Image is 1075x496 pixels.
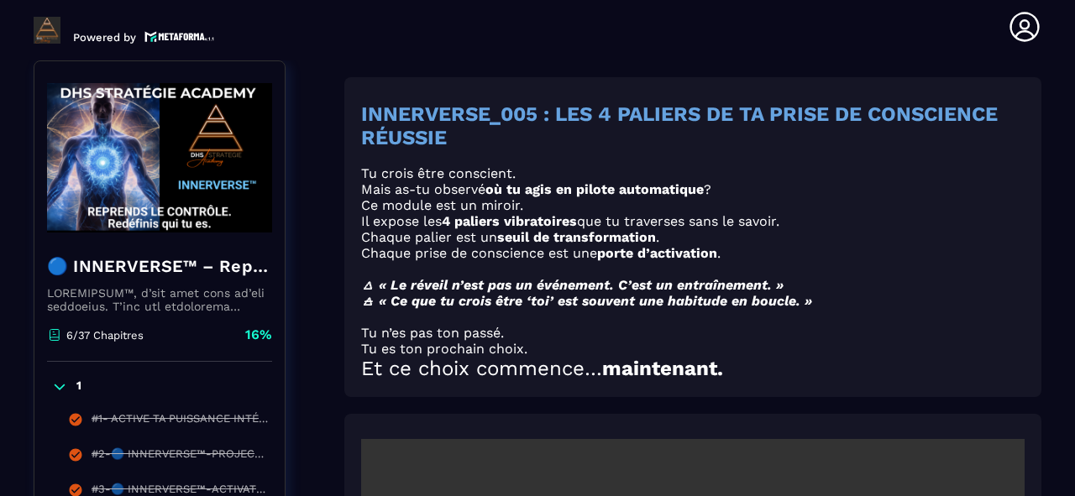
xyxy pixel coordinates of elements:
[92,412,268,431] div: #1- ACTIVE TA PUISSANCE INTÉRIEURE
[602,357,723,380] strong: maintenant.
[66,329,144,342] p: 6/37 Chapitres
[361,102,998,149] strong: INNERVERSE_005 : LES 4 PALIERS DE TA PRISE DE CONSCIENCE RÉUSSIE
[361,245,1025,261] p: Chaque prise de conscience est une .
[361,341,1025,357] p: Tu es ton prochain choix.
[485,181,704,197] strong: où tu agis en pilote automatique
[361,357,1025,380] h2: Et ce choix commence…
[34,17,60,44] img: logo-branding
[361,277,784,293] em: 🜂 « Le réveil n’est pas un événement. C’est un entraînement. »
[361,293,812,309] em: 🜁 « Ce que tu crois être ‘toi’ est souvent une habitude en boucle. »
[47,286,272,313] p: LOREMIPSUM™, d’sit amet cons ad’eli seddoeius. T’inc utl etdolorema aliquaeni ad minimveniamqui n...
[497,229,656,245] strong: seuil de transformation
[47,254,272,278] h4: 🔵 INNERVERSE™ – Reprogrammation Quantique & Activation du Soi Réel
[361,181,1025,197] p: Mais as-tu observé ?
[73,31,136,44] p: Powered by
[47,74,272,242] img: banner
[361,229,1025,245] p: Chaque palier est un .
[361,213,1025,229] p: Il expose les que tu traverses sans le savoir.
[76,379,81,395] p: 1
[144,29,215,44] img: logo
[361,165,1025,181] p: Tu crois être conscient.
[442,213,577,229] strong: 4 paliers vibratoires
[92,447,268,466] div: #2-🔵 INNERVERSE™-PROJECTION & TRANSFORMATION PERSONNELLE
[361,325,1025,341] p: Tu n’es pas ton passé.
[361,197,1025,213] p: Ce module est un miroir.
[245,326,272,344] p: 16%
[597,245,717,261] strong: porte d’activation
